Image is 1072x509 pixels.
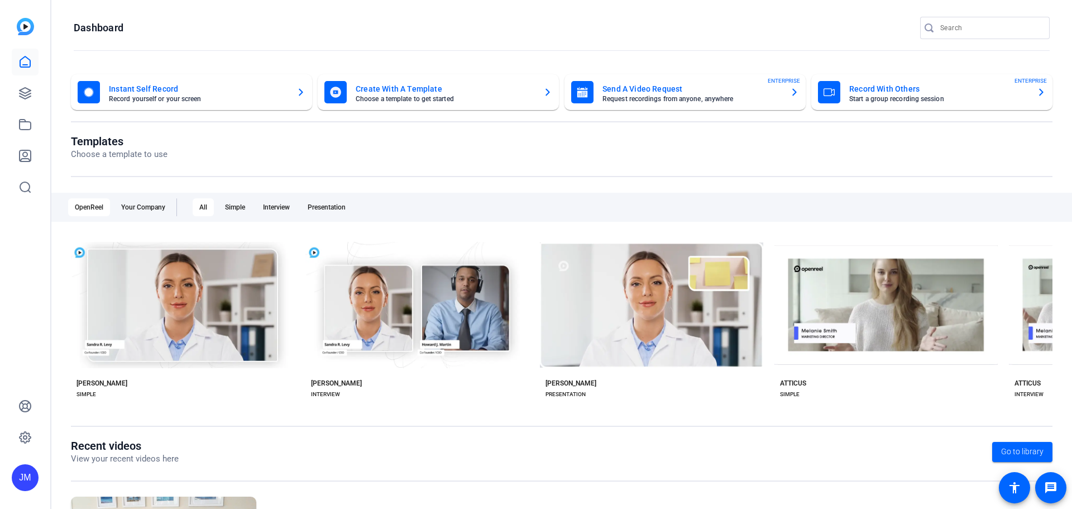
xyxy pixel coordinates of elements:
mat-card-subtitle: Record yourself or your screen [109,96,288,102]
mat-card-title: Record With Others [849,82,1028,96]
button: Instant Self RecordRecord yourself or your screen [71,74,312,110]
span: ENTERPRISE [768,77,800,85]
button: Create With A TemplateChoose a template to get started [318,74,559,110]
div: [PERSON_NAME] [545,379,596,388]
div: ATTICUS [780,379,806,388]
p: Choose a template to use [71,148,167,161]
div: [PERSON_NAME] [76,379,127,388]
div: All [193,198,214,216]
mat-icon: accessibility [1008,481,1021,494]
mat-icon: message [1044,481,1057,494]
h1: Recent videos [71,439,179,453]
input: Search [940,21,1041,35]
div: Your Company [114,198,172,216]
mat-card-subtitle: Request recordings from anyone, anywhere [602,96,781,102]
div: OpenReel [68,198,110,216]
div: JM [12,464,39,491]
mat-card-title: Instant Self Record [109,82,288,96]
span: Go to library [1001,446,1044,458]
div: Presentation [301,198,352,216]
mat-card-title: Create With A Template [356,82,534,96]
button: Record With OthersStart a group recording sessionENTERPRISE [811,74,1052,110]
div: SIMPLE [76,390,96,399]
div: INTERVIEW [1014,390,1044,399]
a: Go to library [992,442,1052,462]
mat-card-subtitle: Choose a template to get started [356,96,534,102]
div: PRESENTATION [545,390,586,399]
button: Send A Video RequestRequest recordings from anyone, anywhereENTERPRISE [564,74,806,110]
p: View your recent videos here [71,453,179,465]
img: blue-gradient.svg [17,18,34,35]
div: INTERVIEW [311,390,340,399]
div: Interview [256,198,296,216]
mat-card-subtitle: Start a group recording session [849,96,1028,102]
span: ENTERPRISE [1014,77,1047,85]
div: SIMPLE [780,390,800,399]
div: ATTICUS [1014,379,1041,388]
h1: Dashboard [74,21,123,35]
mat-card-title: Send A Video Request [602,82,781,96]
div: [PERSON_NAME] [311,379,362,388]
h1: Templates [71,135,167,148]
div: Simple [218,198,252,216]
